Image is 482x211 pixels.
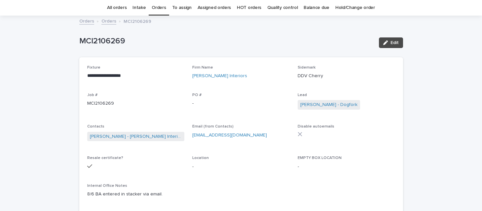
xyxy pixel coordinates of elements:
[87,66,100,70] span: Fixture
[298,66,315,70] span: Sidemark
[192,133,267,137] a: [EMAIL_ADDRESS][DOMAIN_NAME]
[192,156,209,160] span: Location
[298,156,342,160] span: EMPTY BOX LOCATION
[298,93,307,97] span: Lead
[87,125,104,129] span: Contacts
[390,40,399,45] span: Edit
[79,17,94,25] a: Orders
[298,73,395,79] p: DDV Cherry
[192,66,213,70] span: Firm Name
[124,17,151,25] p: MCI2106269
[87,191,395,198] p: 8/6 BA entered in stacker via email.
[87,184,127,188] span: Internal Office Notes
[300,101,357,108] a: [PERSON_NAME] - Dogfork
[87,156,123,160] span: Resale certificate?
[379,37,403,48] button: Edit
[192,163,290,170] p: -
[87,93,97,97] span: Job #
[298,163,395,170] p: -
[192,100,290,107] p: -
[192,125,234,129] span: Email (from Contacts)
[192,93,202,97] span: PO #
[192,73,247,79] a: [PERSON_NAME] Interiors
[298,125,334,129] span: Disable autoemails
[79,36,374,46] p: MCI2106269
[90,133,182,140] a: [PERSON_NAME] - [PERSON_NAME] Interiors
[87,100,185,107] p: MCI2106269
[101,17,116,25] a: Orders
